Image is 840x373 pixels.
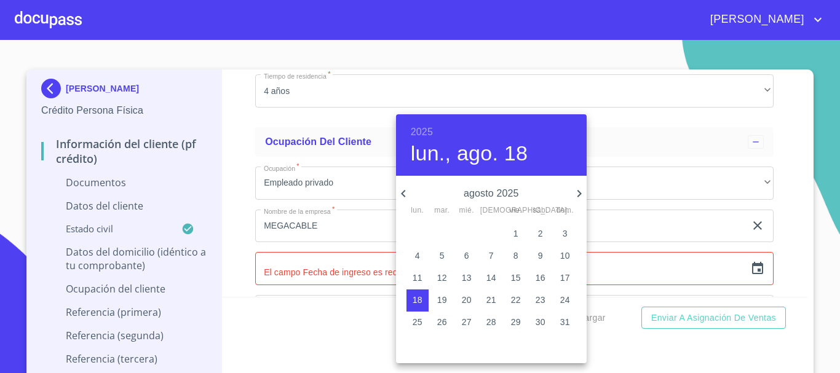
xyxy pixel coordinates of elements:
p: 26 [437,316,447,328]
span: mar. [431,205,453,217]
button: 1 [505,223,527,245]
button: 4 [406,245,429,267]
button: 7 [480,245,502,267]
button: 2 [529,223,552,245]
p: 31 [560,316,570,328]
button: 6 [456,245,478,267]
p: 24 [560,294,570,306]
p: 25 [413,316,422,328]
button: 23 [529,289,552,312]
span: vie. [505,205,527,217]
p: 8 [513,249,518,262]
p: 20 [462,294,472,306]
button: 14 [480,267,502,289]
button: 28 [480,312,502,334]
p: 22 [511,294,521,306]
p: 18 [413,294,422,306]
button: 21 [480,289,502,312]
p: 15 [511,272,521,284]
p: 5 [440,249,445,262]
p: 12 [437,272,447,284]
button: 31 [554,312,576,334]
button: 19 [431,289,453,312]
button: 29 [505,312,527,334]
span: mié. [456,205,478,217]
p: 30 [536,316,545,328]
button: 8 [505,245,527,267]
button: 3 [554,223,576,245]
button: 30 [529,312,552,334]
span: sáb. [529,205,552,217]
p: 17 [560,272,570,284]
p: 28 [486,316,496,328]
p: 13 [462,272,472,284]
button: 10 [554,245,576,267]
button: 18 [406,289,429,312]
button: 27 [456,312,478,334]
p: 14 [486,272,496,284]
p: 4 [415,249,420,262]
button: 2025 [411,124,433,141]
p: 6 [464,249,469,262]
button: 9 [529,245,552,267]
p: 1 [513,227,518,240]
button: 22 [505,289,527,312]
span: [DEMOGRAPHIC_DATA]. [480,205,502,217]
button: 17 [554,267,576,289]
p: 2 [538,227,543,240]
button: 25 [406,312,429,334]
p: 23 [536,294,545,306]
button: 20 [456,289,478,312]
button: 16 [529,267,552,289]
p: 16 [536,272,545,284]
p: 29 [511,316,521,328]
button: 15 [505,267,527,289]
p: 21 [486,294,496,306]
p: 3 [563,227,568,240]
p: 27 [462,316,472,328]
p: 7 [489,249,494,262]
button: 12 [431,267,453,289]
span: dom. [554,205,576,217]
p: agosto 2025 [411,186,572,201]
button: 26 [431,312,453,334]
button: lun., ago. 18 [411,141,528,167]
p: 10 [560,249,570,262]
button: 24 [554,289,576,312]
button: 11 [406,267,429,289]
button: 13 [456,267,478,289]
p: 19 [437,294,447,306]
p: 11 [413,272,422,284]
span: lun. [406,205,429,217]
p: 9 [538,249,543,262]
button: 5 [431,245,453,267]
